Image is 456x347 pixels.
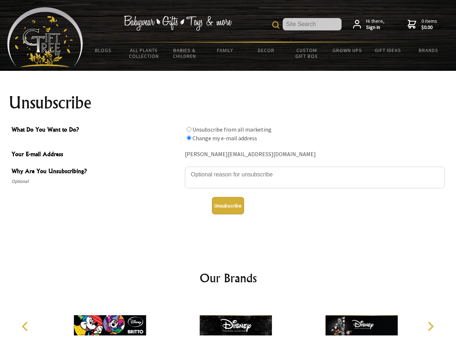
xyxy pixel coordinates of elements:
[9,94,448,111] h1: Unsubscribe
[286,43,327,64] a: Custom Gift Box
[422,318,438,334] button: Next
[366,18,385,31] span: Hi there,
[164,43,205,64] a: Babies & Children
[18,318,34,334] button: Previous
[272,21,279,29] img: product search
[7,7,83,67] img: Babyware - Gifts - Toys and more...
[83,43,124,58] a: BLOGS
[12,125,181,136] span: What Do You Want to Do?
[187,136,191,140] input: What Do You Want to Do?
[185,149,445,160] div: [PERSON_NAME][EMAIL_ADDRESS][DOMAIN_NAME]
[123,16,232,31] img: Babywear - Gifts - Toys & more
[192,126,272,133] label: Unsubscribe from all marketing
[12,177,181,186] span: Optional
[205,43,246,58] a: Family
[283,18,342,30] input: Site Search
[421,24,437,31] strong: $0.00
[353,18,385,31] a: Hi there,Sign in
[421,18,437,31] span: 0 items
[12,167,181,177] span: Why Are You Unsubscribing?
[187,127,191,132] input: What Do You Want to Do?
[246,43,286,58] a: Decor
[12,150,181,160] span: Your E-mail Address
[368,43,408,58] a: Gift Ideas
[14,269,442,287] h2: Our Brands
[408,18,437,31] a: 0 items$0.00
[366,24,385,31] strong: Sign in
[124,43,165,64] a: All Plants Collection
[408,43,449,58] a: Brands
[212,197,244,214] button: Unsubscribe
[192,134,257,142] label: Change my e-mail address
[185,167,445,188] textarea: Why Are You Unsubscribing?
[327,43,368,58] a: Grown Ups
